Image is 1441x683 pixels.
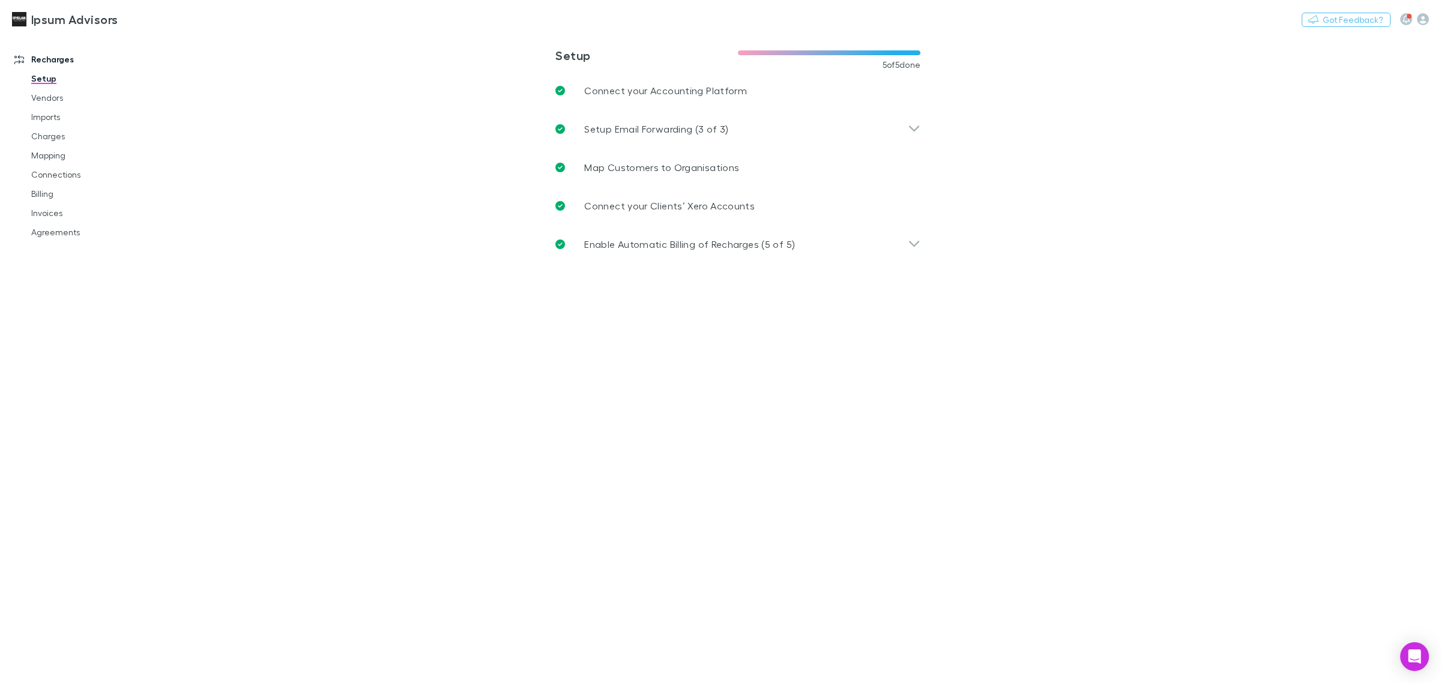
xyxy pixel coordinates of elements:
a: Connections [19,165,169,184]
a: Recharges [2,50,169,69]
div: Enable Automatic Billing of Recharges (5 of 5) [546,225,930,263]
button: Got Feedback? [1302,13,1391,27]
img: Ipsum Advisors's Logo [12,12,26,26]
h3: Setup [555,48,738,62]
a: Agreements [19,223,169,242]
a: Connect your Accounting Platform [546,71,930,110]
a: Setup [19,69,169,88]
h3: Ipsum Advisors [31,12,118,26]
p: Map Customers to Organisations [584,160,739,175]
p: Setup Email Forwarding (3 of 3) [584,122,728,136]
a: Charges [19,127,169,146]
a: Ipsum Advisors [5,5,125,34]
div: Open Intercom Messenger [1400,642,1429,671]
a: Map Customers to Organisations [546,148,930,187]
p: Connect your Clients’ Xero Accounts [584,199,755,213]
div: Setup Email Forwarding (3 of 3) [546,110,930,148]
a: Imports [19,107,169,127]
a: Invoices [19,203,169,223]
a: Connect your Clients’ Xero Accounts [546,187,930,225]
a: Mapping [19,146,169,165]
p: Enable Automatic Billing of Recharges (5 of 5) [584,237,795,251]
span: 5 of 5 done [883,60,921,70]
a: Vendors [19,88,169,107]
a: Billing [19,184,169,203]
p: Connect your Accounting Platform [584,83,747,98]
